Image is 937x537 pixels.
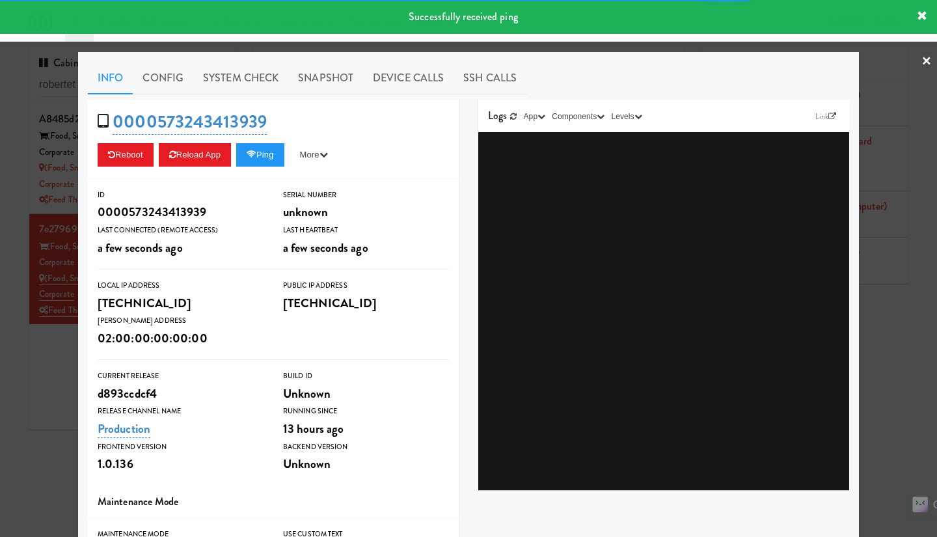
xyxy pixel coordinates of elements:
[98,441,264,454] div: Frontend Version
[98,453,264,475] div: 1.0.136
[290,143,338,167] button: More
[98,327,264,350] div: 02:00:00:00:00:00
[98,224,264,237] div: Last Connected (Remote Access)
[283,370,449,383] div: Build Id
[98,189,264,202] div: ID
[283,201,449,223] div: unknown
[98,420,150,438] a: Production
[521,110,549,123] button: App
[549,110,608,123] button: Components
[193,62,288,94] a: System Check
[283,453,449,475] div: Unknown
[288,62,363,94] a: Snapshot
[363,62,454,94] a: Device Calls
[812,110,839,123] a: Link
[98,201,264,223] div: 0000573243413939
[98,239,183,256] span: a few seconds ago
[283,405,449,418] div: Running Since
[283,224,449,237] div: Last Heartbeat
[283,420,344,437] span: 13 hours ago
[98,314,264,327] div: [PERSON_NAME] Address
[133,62,193,94] a: Config
[113,109,267,135] a: 0000573243413939
[283,189,449,202] div: Serial Number
[98,279,264,292] div: Local IP Address
[98,494,179,509] span: Maintenance Mode
[283,239,368,256] span: a few seconds ago
[159,143,231,167] button: Reload App
[283,441,449,454] div: Backend Version
[88,62,133,94] a: Info
[488,108,507,123] span: Logs
[283,383,449,405] div: Unknown
[921,42,932,82] a: ×
[454,62,526,94] a: SSH Calls
[283,292,449,314] div: [TECHNICAL_ID]
[283,279,449,292] div: Public IP Address
[98,292,264,314] div: [TECHNICAL_ID]
[98,383,264,405] div: d893ccdcf4
[98,405,264,418] div: Release Channel Name
[608,110,645,123] button: Levels
[98,143,154,167] button: Reboot
[409,9,518,24] span: Successfully received ping
[236,143,284,167] button: Ping
[98,370,264,383] div: Current Release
